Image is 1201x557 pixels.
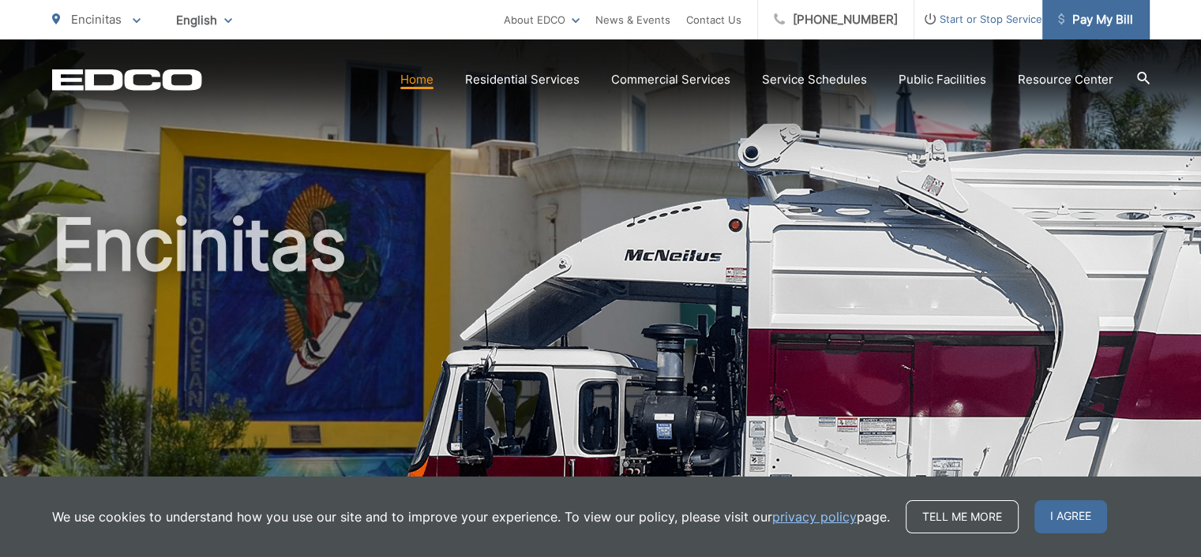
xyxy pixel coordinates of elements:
[1034,500,1107,533] span: I agree
[762,70,867,89] a: Service Schedules
[1018,70,1113,89] a: Resource Center
[400,70,433,89] a: Home
[52,507,890,526] p: We use cookies to understand how you use our site and to improve your experience. To view our pol...
[899,70,986,89] a: Public Facilities
[906,500,1019,533] a: Tell me more
[164,6,244,34] span: English
[52,69,202,91] a: EDCD logo. Return to the homepage.
[71,12,122,27] span: Encinitas
[772,507,857,526] a: privacy policy
[611,70,730,89] a: Commercial Services
[504,10,580,29] a: About EDCO
[465,70,580,89] a: Residential Services
[595,10,670,29] a: News & Events
[1058,10,1133,29] span: Pay My Bill
[686,10,741,29] a: Contact Us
